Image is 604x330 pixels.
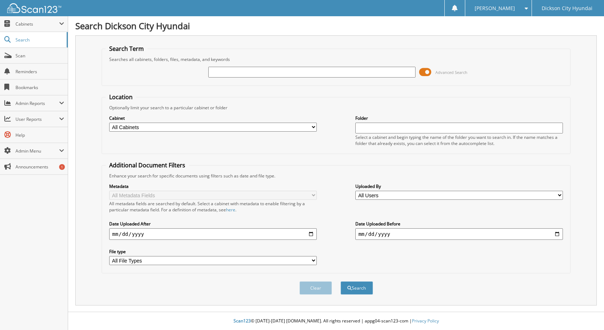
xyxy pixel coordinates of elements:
[15,132,64,138] span: Help
[7,3,61,13] img: scan123-logo-white.svg
[15,164,64,170] span: Announcements
[15,84,64,91] span: Bookmarks
[109,201,316,213] div: All metadata fields are searched by default. Select a cabinet with metadata to enable filtering b...
[15,100,59,106] span: Admin Reports
[355,228,563,240] input: end
[109,228,316,240] input: start
[355,115,563,121] label: Folder
[15,37,63,43] span: Search
[341,281,373,295] button: Search
[355,134,563,146] div: Select a cabinet and begin typing the name of the folder you want to search in. If the name match...
[226,207,235,213] a: here
[355,183,563,189] label: Uploaded By
[106,56,566,62] div: Searches all cabinets, folders, files, metadata, and keywords
[75,20,597,32] h1: Search Dickson City Hyundai
[106,45,147,53] legend: Search Term
[109,221,316,227] label: Date Uploaded After
[106,93,136,101] legend: Location
[355,221,563,227] label: Date Uploaded Before
[106,105,566,111] div: Optionally limit your search to a particular cabinet or folder
[15,69,64,75] span: Reminders
[109,183,316,189] label: Metadata
[15,116,59,122] span: User Reports
[15,53,64,59] span: Scan
[15,21,59,27] span: Cabinets
[106,173,566,179] div: Enhance your search for specific documents using filters such as date and file type.
[106,161,189,169] legend: Additional Document Filters
[59,164,65,170] div: 1
[435,70,467,75] span: Advanced Search
[109,248,316,255] label: File type
[234,318,251,324] span: Scan123
[68,312,604,330] div: © [DATE]-[DATE] [DOMAIN_NAME]. All rights reserved | appg04-scan123-com |
[109,115,316,121] label: Cabinet
[15,148,59,154] span: Admin Menu
[299,281,332,295] button: Clear
[475,6,515,10] span: [PERSON_NAME]
[542,6,592,10] span: Dickson City Hyundai
[412,318,439,324] a: Privacy Policy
